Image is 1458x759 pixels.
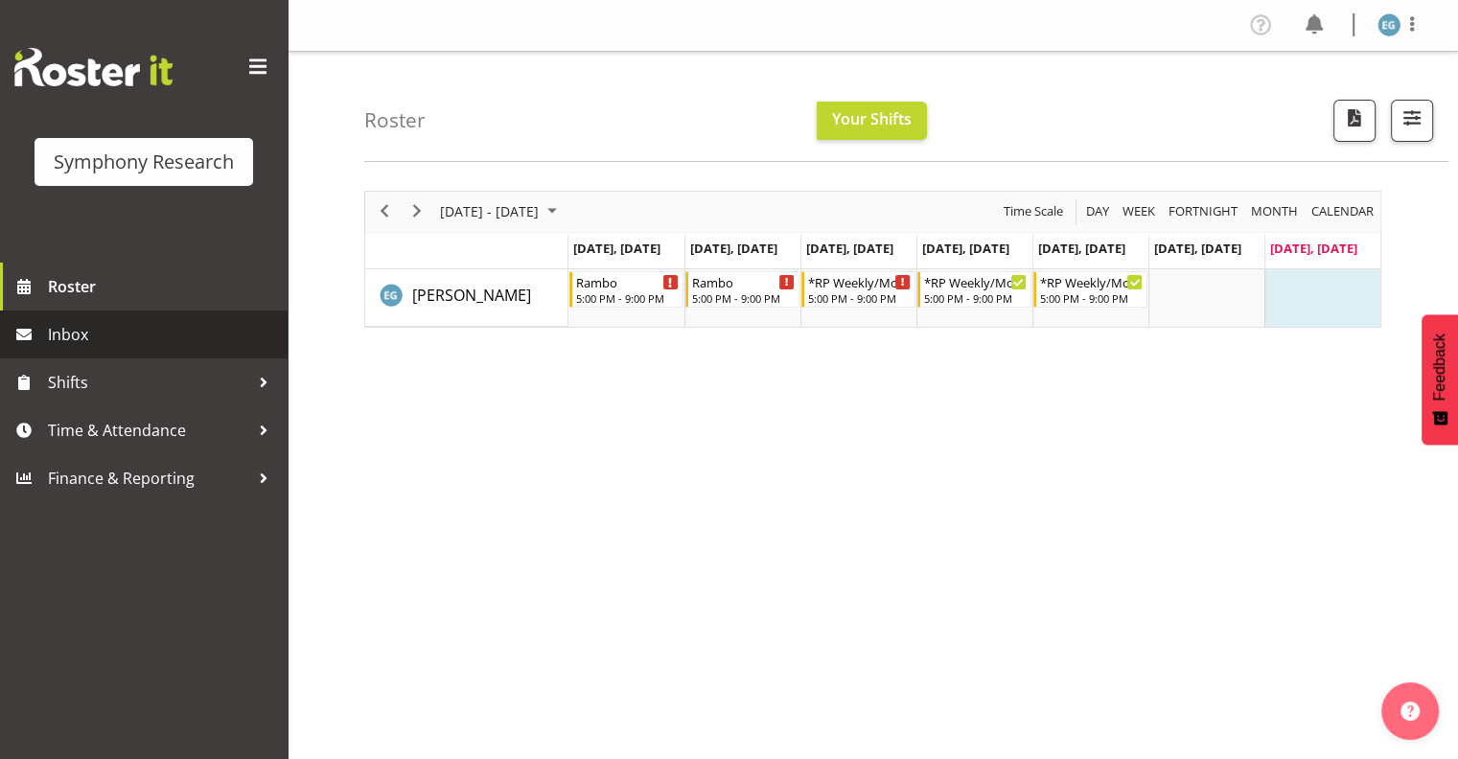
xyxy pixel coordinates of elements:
[365,269,568,327] td: Evelyn Gray resource
[1154,240,1241,257] span: [DATE], [DATE]
[1422,314,1458,445] button: Feedback - Show survey
[48,464,249,493] span: Finance & Reporting
[14,48,173,86] img: Rosterit website logo
[1001,199,1067,223] button: Time Scale
[412,285,531,306] span: [PERSON_NAME]
[372,199,398,223] button: Previous
[573,240,660,257] span: [DATE], [DATE]
[1400,701,1420,721] img: help-xxl-2.png
[48,368,249,397] span: Shifts
[692,272,795,291] div: Rambo
[364,191,1381,328] div: Timeline Week of August 10, 2025
[690,240,777,257] span: [DATE], [DATE]
[576,290,679,306] div: 5:00 PM - 9:00 PM
[808,272,911,291] div: *RP Weekly/Monthly Tracks
[1167,199,1239,223] span: Fortnight
[1166,199,1241,223] button: Fortnight
[917,271,1031,308] div: Evelyn Gray"s event - *RP Weekly/Monthly Tracks Begin From Thursday, August 7, 2025 at 5:00:00 PM...
[368,192,401,232] div: previous period
[1002,199,1065,223] span: Time Scale
[1033,271,1147,308] div: Evelyn Gray"s event - *RP Weekly/Monthly Tracks Begin From Friday, August 8, 2025 at 5:00:00 PM G...
[692,290,795,306] div: 5:00 PM - 9:00 PM
[48,416,249,445] span: Time & Attendance
[1040,272,1143,291] div: *RP Weekly/Monthly Tracks
[1084,199,1111,223] span: Day
[1391,100,1433,142] button: Filter Shifts
[924,290,1027,306] div: 5:00 PM - 9:00 PM
[438,199,541,223] span: [DATE] - [DATE]
[817,102,927,140] button: Your Shifts
[576,272,679,291] div: Rambo
[808,290,911,306] div: 5:00 PM - 9:00 PM
[1431,333,1448,401] span: Feedback
[1270,240,1357,257] span: [DATE], [DATE]
[832,108,912,129] span: Your Shifts
[801,271,915,308] div: Evelyn Gray"s event - *RP Weekly/Monthly Tracks Begin From Wednesday, August 6, 2025 at 5:00:00 P...
[806,240,893,257] span: [DATE], [DATE]
[48,272,278,301] span: Roster
[1333,100,1376,142] button: Download a PDF of the roster according to the set date range.
[1038,240,1125,257] span: [DATE], [DATE]
[433,192,568,232] div: August 04 - 10, 2025
[1083,199,1113,223] button: Timeline Day
[437,199,566,223] button: August 2025
[924,272,1027,291] div: *RP Weekly/Monthly Tracks
[1121,199,1157,223] span: Week
[1377,13,1400,36] img: evelyn-gray1866.jpg
[48,320,278,349] span: Inbox
[685,271,799,308] div: Evelyn Gray"s event - Rambo Begin From Tuesday, August 5, 2025 at 5:00:00 PM GMT+12:00 Ends At Tu...
[412,284,531,307] a: [PERSON_NAME]
[1248,199,1302,223] button: Timeline Month
[568,269,1380,327] table: Timeline Week of August 10, 2025
[401,192,433,232] div: next period
[1308,199,1377,223] button: Month
[1309,199,1376,223] span: calendar
[1249,199,1300,223] span: Month
[569,271,683,308] div: Evelyn Gray"s event - Rambo Begin From Monday, August 4, 2025 at 5:00:00 PM GMT+12:00 Ends At Mon...
[405,199,430,223] button: Next
[1040,290,1143,306] div: 5:00 PM - 9:00 PM
[364,109,426,131] h4: Roster
[1120,199,1159,223] button: Timeline Week
[54,148,234,176] div: Symphony Research
[922,240,1009,257] span: [DATE], [DATE]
